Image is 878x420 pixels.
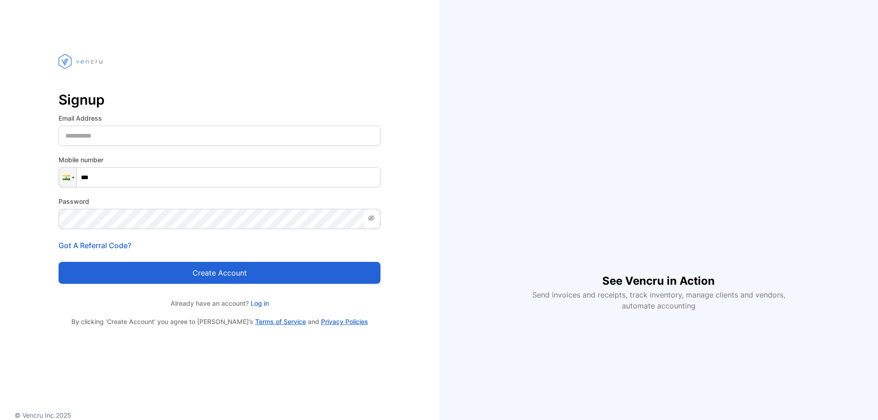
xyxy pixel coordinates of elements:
p: Signup [59,89,380,111]
a: Privacy Policies [321,318,368,325]
button: Create account [59,262,380,284]
a: Log in [249,299,269,307]
p: By clicking ‘Create Account’ you agree to [PERSON_NAME]’s and [59,317,380,326]
label: Email Address [59,113,380,123]
p: Send invoices and receipts, track inventory, manage clients and vendors, automate accounting [527,289,790,311]
label: Password [59,197,380,206]
div: India: + 91 [59,168,76,187]
p: Already have an account? [59,298,380,308]
iframe: YouTube video player [526,109,791,258]
img: vencru logo [59,37,104,86]
p: Got A Referral Code? [59,240,380,251]
label: Mobile number [59,155,380,165]
h1: See Vencru in Action [602,258,715,289]
a: Terms of Service [255,318,306,325]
